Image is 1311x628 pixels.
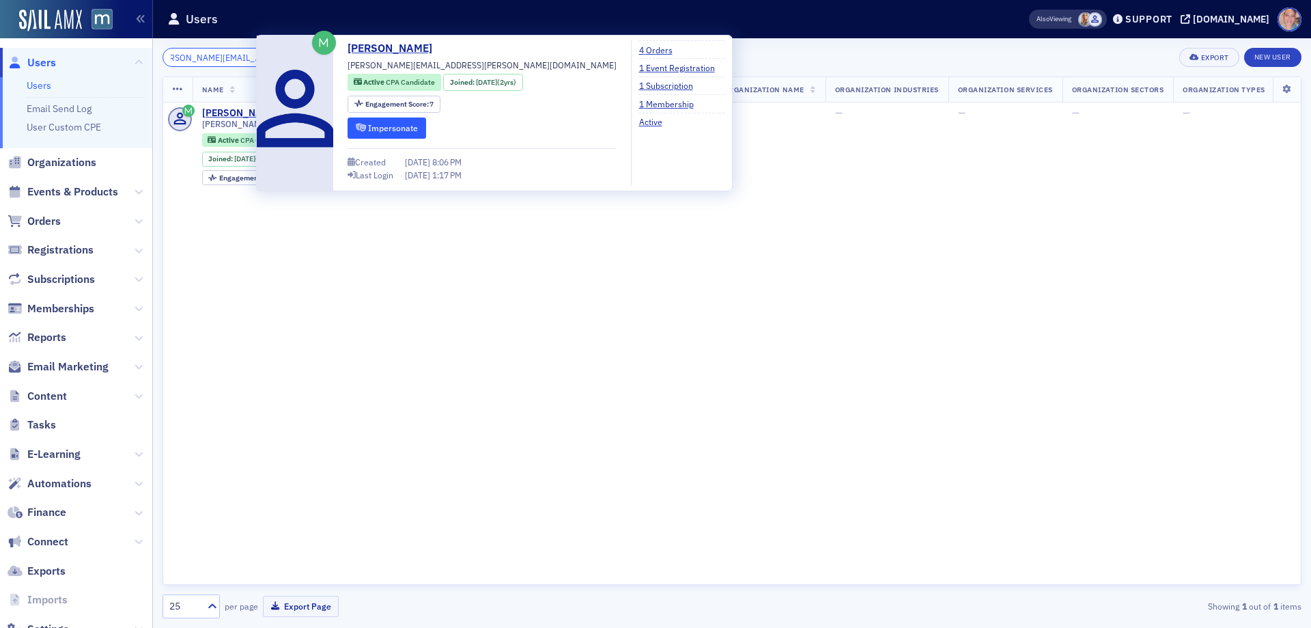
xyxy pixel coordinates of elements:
div: Engagement Score: 7 [348,96,440,113]
a: Email Send Log [27,103,91,115]
span: Memberships [27,301,94,316]
span: Tasks [27,418,56,433]
h1: Users [186,11,218,27]
div: [DOMAIN_NAME] [1193,13,1269,25]
a: Automations [8,476,91,491]
a: [PERSON_NAME] [348,40,442,57]
strong: 1 [1239,600,1249,612]
span: Registrations [27,243,94,258]
a: Subscriptions [8,272,95,287]
span: Exports [27,564,66,579]
span: Orders [27,214,61,229]
strong: 1 [1271,600,1280,612]
a: Registrations [8,243,94,258]
span: [DATE] [234,154,255,163]
span: Events & Products [27,185,118,200]
span: Subscriptions [27,272,95,287]
span: Engagement Score : [219,173,284,182]
img: SailAMX [91,9,113,30]
label: per page [225,600,258,612]
div: Showing out of items [931,600,1301,612]
a: Email Marketing [8,359,109,374]
span: Active [218,135,240,145]
span: Automations [27,476,91,491]
a: View Homepage [82,9,113,32]
span: — [835,107,843,119]
span: Engagement Score : [365,99,430,109]
span: Profile [1278,8,1301,31]
a: [PERSON_NAME] [202,107,278,120]
button: [DOMAIN_NAME] [1181,14,1274,24]
div: 25 [169,599,199,614]
button: Export Page [263,596,339,617]
span: Active [363,77,386,87]
a: 1 Subscription [639,79,703,92]
div: Joined: 2023-08-29 00:00:00 [443,74,522,91]
span: Reports [27,330,66,345]
a: Active CPA Candidate [354,77,435,88]
span: [DATE] [405,156,432,167]
span: [DATE] [405,169,432,180]
a: Content [8,389,67,404]
span: Imports [27,592,68,607]
div: (2yrs) [234,154,274,163]
button: Export [1179,48,1239,67]
a: 4 Orders [639,44,683,56]
span: CPA Candidate [386,77,435,87]
span: Users [27,55,56,70]
span: Organization Industries [835,85,939,94]
a: Tasks [8,418,56,433]
a: Active CPA Candidate [208,135,289,144]
div: Joined: 2023-08-29 00:00:00 [202,152,281,167]
a: User Custom CPE [27,121,101,133]
a: Reports [8,330,66,345]
span: Name [202,85,224,94]
div: Export [1201,54,1229,62]
div: Created [355,159,386,166]
span: Connect [27,534,68,549]
button: Impersonate [348,118,426,139]
span: Organization Sectors [1072,85,1164,94]
span: [PERSON_NAME][EMAIL_ADDRESS][PERSON_NAME][DOMAIN_NAME] [348,59,617,71]
span: Joined : [208,154,234,163]
div: (2yrs) [476,77,516,88]
span: — [958,107,965,119]
span: Organization Types [1183,85,1265,94]
div: Active: Active: CPA Candidate [348,74,441,91]
div: Support [1125,13,1172,25]
a: E-Learning [8,447,81,462]
a: Finance [8,505,66,520]
span: Organization Services [958,85,1053,94]
span: [DATE] [476,77,497,87]
a: 1 Membership [639,98,704,110]
a: Active [639,115,673,128]
a: Users [27,79,51,92]
span: Organizations [27,155,96,170]
a: Memberships [8,301,94,316]
span: CPA Candidate [240,135,290,145]
a: Organizations [8,155,96,170]
div: Last Login [356,172,393,179]
span: — [1183,107,1190,119]
a: Events & Products [8,185,118,200]
span: 1:17 PM [432,169,462,180]
span: Joined : [450,77,476,88]
span: 8:06 PM [432,156,462,167]
span: Justin Chase [1088,12,1102,27]
span: Email Marketing [27,359,109,374]
span: Emily Trott [1078,12,1092,27]
a: Connect [8,534,68,549]
a: 1 Event Registration [639,62,725,74]
span: [PERSON_NAME][EMAIL_ADDRESS][PERSON_NAME][DOMAIN_NAME] [202,119,355,129]
div: Also [1037,14,1049,23]
span: Organization Name [724,85,804,94]
span: Content [27,389,67,404]
span: E-Learning [27,447,81,462]
input: Search… [163,48,293,67]
a: Exports [8,564,66,579]
img: SailAMX [19,10,82,31]
a: Imports [8,592,68,607]
span: Viewing [1037,14,1071,24]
